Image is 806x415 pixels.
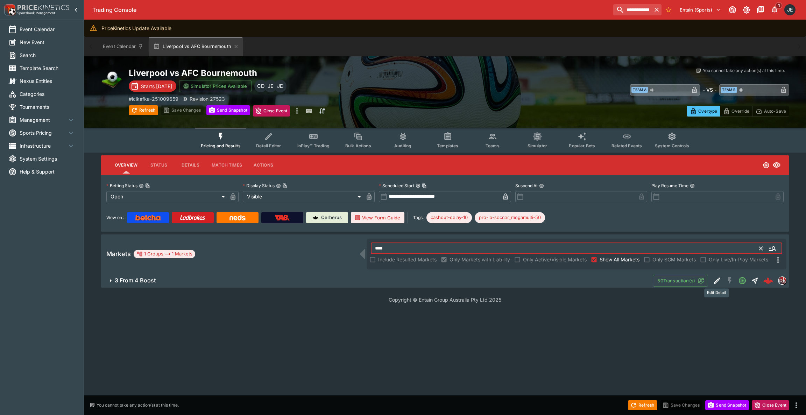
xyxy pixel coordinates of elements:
h6: - VS - [703,86,716,93]
button: No Bookmarks [663,4,674,15]
button: Override [720,106,752,117]
span: Include Resulted Markets [378,256,437,263]
svg: More [774,256,782,264]
button: Edit Detail [711,274,723,287]
p: Scheduled Start [379,183,414,189]
button: Close [766,242,779,255]
p: Play Resume Time [651,183,688,189]
button: SGM Disabled [723,274,736,287]
button: Details [175,157,206,174]
button: Scheduled StartCopy To Clipboard [416,183,420,188]
button: Toggle light/dark mode [740,3,753,16]
span: Infrastructure [20,142,67,149]
button: Event Calendar [99,37,148,56]
p: You cannot take any action(s) at this time. [97,402,179,408]
div: Trading Console [92,6,610,14]
button: Refresh [129,105,158,115]
span: Sports Pricing [20,129,67,136]
button: Copy To Clipboard [282,183,287,188]
img: logo-cerberus--red.svg [763,276,773,286]
p: Suspend At [515,183,538,189]
div: Josh Drayton [274,80,287,92]
button: Copy To Clipboard [422,183,427,188]
button: Overview [109,157,143,174]
button: 50Transaction(s) [653,275,708,287]
div: 6c4a4758-3ed7-4aa8-915c-489ed565bb8c [763,276,773,286]
svg: Open [738,276,747,285]
img: Sportsbook Management [17,12,55,15]
img: Cerberus [313,215,318,220]
h6: 3 From 4 Boost [115,277,156,284]
span: Auditing [394,143,411,148]
div: Start From [687,106,789,117]
button: Auto-Save [752,106,789,117]
p: Override [731,107,749,115]
p: Copyright © Entain Group Australia Pty Ltd 2025 [84,296,806,303]
span: Only Markets with Liability [450,256,510,263]
span: Only Live/In-Play Markets [709,256,768,263]
span: New Event [20,38,75,46]
button: James Edlin [782,2,798,17]
button: Send Snapshot [705,400,749,410]
img: soccer.png [101,68,123,90]
div: James Edlin [264,80,277,92]
button: Documentation [754,3,767,16]
span: Pricing and Results [201,143,241,148]
button: Status [143,157,175,174]
p: You cannot take any action(s) at this time. [703,68,785,74]
img: PriceKinetics [17,5,69,10]
img: pricekinetics [778,277,786,284]
span: Only Active/Visible Markets [523,256,587,263]
span: Template Search [20,64,75,72]
span: Popular Bets [569,143,595,148]
button: Betting StatusCopy To Clipboard [139,183,144,188]
button: Suspend At [539,183,544,188]
span: Help & Support [20,168,75,175]
button: Match Times [206,157,248,174]
button: Send Snapshot [206,105,250,115]
button: Copy To Clipboard [145,183,150,188]
button: Notifications [768,3,781,16]
img: PriceKinetics Logo [2,3,16,17]
svg: Open [763,162,770,169]
span: System Controls [655,143,689,148]
span: Team B [721,87,737,93]
span: Team A [631,87,648,93]
span: Detail Editor [256,143,281,148]
p: Revision 27523 [190,95,225,103]
span: Categories [20,90,75,98]
h2: Copy To Clipboard [129,68,459,78]
div: Betting Target: cerberus [426,212,472,223]
button: Play Resume Time [690,183,695,188]
span: 1 [775,2,783,9]
span: Simulator [528,143,547,148]
span: Nexus Entities [20,77,75,85]
img: Neds [229,215,245,220]
div: Event type filters [195,128,695,153]
button: more [792,401,800,409]
div: Edit Detail [704,288,729,297]
button: View Form Guide [351,212,404,223]
div: Betting Target: cerberus [475,212,545,223]
button: Select Tenant [676,4,725,15]
span: InPlay™ Trading [297,143,330,148]
p: Display Status [243,183,275,189]
button: Connected to PK [726,3,739,16]
div: 1 Groups 1 Markets [136,250,192,258]
h5: Markets [106,250,131,258]
label: View on : [106,212,124,223]
div: pricekinetics [778,276,786,285]
span: Bulk Actions [345,143,371,148]
button: more [293,105,301,117]
span: Search [20,51,75,59]
span: Management [20,116,67,124]
span: Templates [437,143,458,148]
button: Close Event [752,400,789,410]
input: search [613,4,652,15]
button: Actions [248,157,279,174]
a: 6c4a4758-3ed7-4aa8-915c-489ed565bb8c [761,274,775,288]
span: Tournaments [20,103,75,111]
span: Show All Markets [600,256,639,263]
button: Liverpool vs AFC Bournemouth [149,37,243,56]
button: 3 From 4 Boost [101,274,653,288]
